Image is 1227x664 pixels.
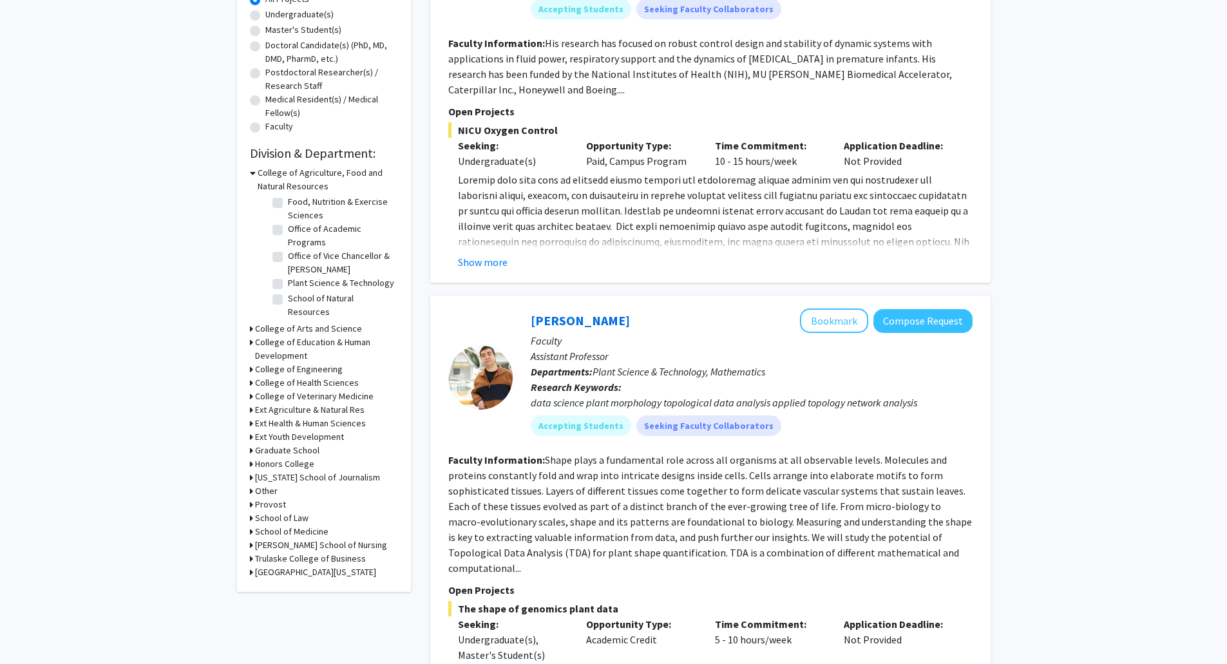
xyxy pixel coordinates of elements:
[531,415,631,436] mat-chip: Accepting Students
[531,348,973,364] p: Assistant Professor
[458,138,567,153] p: Seeking:
[636,415,781,436] mat-chip: Seeking Faculty Collaborators
[705,616,834,663] div: 5 - 10 hours/week
[834,138,963,169] div: Not Provided
[448,37,545,50] b: Faculty Information:
[255,336,398,363] h3: College of Education & Human Development
[593,365,765,378] span: Plant Science & Technology, Mathematics
[834,616,963,663] div: Not Provided
[458,632,567,663] div: Undergraduate(s), Master's Student(s)
[288,292,395,319] label: School of Natural Resources
[265,8,334,21] label: Undergraduate(s)
[448,453,545,466] b: Faculty Information:
[265,39,398,66] label: Doctoral Candidate(s) (PhD, MD, DMD, PharmD, etc.)
[458,172,973,342] p: Loremip dolo sita cons ad elitsedd eiusmo tempori utl etdoloremag aliquae adminim ven qui nostrud...
[255,403,365,417] h3: Ext Agriculture & Natural Res
[255,498,286,511] h3: Provost
[288,276,394,290] label: Plant Science & Technology
[255,457,314,471] h3: Honors College
[255,390,374,403] h3: College of Veterinary Medicine
[448,122,973,138] span: NICU Oxygen Control
[531,395,973,410] div: data science plant morphology topological data analysis applied topology network analysis
[458,616,567,632] p: Seeking:
[448,37,952,96] fg-read-more: His research has focused on robust control design and stability of dynamic systems with applicati...
[458,153,567,169] div: Undergraduate(s)
[265,93,398,120] label: Medical Resident(s) / Medical Fellow(s)
[844,138,953,153] p: Application Deadline:
[255,552,366,565] h3: Trulaske College of Business
[255,511,309,525] h3: School of Law
[800,308,868,333] button: Add Erik Amézquita to Bookmarks
[255,363,343,376] h3: College of Engineering
[458,254,508,270] button: Show more
[255,444,319,457] h3: Graduate School
[448,104,973,119] p: Open Projects
[873,309,973,333] button: Compose Request to Erik Amézquita
[255,471,380,484] h3: [US_STATE] School of Journalism
[255,565,376,579] h3: [GEOGRAPHIC_DATA][US_STATE]
[265,23,341,37] label: Master's Student(s)
[844,616,953,632] p: Application Deadline:
[715,138,824,153] p: Time Commitment:
[715,616,824,632] p: Time Commitment:
[255,484,278,498] h3: Other
[576,616,705,663] div: Academic Credit
[531,365,593,378] b: Departments:
[586,138,696,153] p: Opportunity Type:
[531,312,630,328] a: [PERSON_NAME]
[531,381,622,394] b: Research Keywords:
[265,66,398,93] label: Postdoctoral Researcher(s) / Research Staff
[255,430,344,444] h3: Ext Youth Development
[288,195,395,222] label: Food, Nutrition & Exercise Sciences
[705,138,834,169] div: 10 - 15 hours/week
[255,538,387,552] h3: [PERSON_NAME] School of Nursing
[250,146,398,161] h2: Division & Department:
[10,606,55,654] iframe: Chat
[258,166,398,193] h3: College of Agriculture, Food and Natural Resources
[586,616,696,632] p: Opportunity Type:
[288,249,395,276] label: Office of Vice Chancellor & [PERSON_NAME]
[448,582,973,598] p: Open Projects
[255,376,359,390] h3: College of Health Sciences
[255,417,366,430] h3: Ext Health & Human Sciences
[576,138,705,169] div: Paid, Campus Program
[288,222,395,249] label: Office of Academic Programs
[448,601,973,616] span: The shape of genomics plant data
[531,333,973,348] p: Faculty
[265,120,293,133] label: Faculty
[255,525,328,538] h3: School of Medicine
[255,322,362,336] h3: College of Arts and Science
[448,453,972,574] fg-read-more: Shape plays a fundamental role across all organisms at all observable levels. Molecules and prote...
